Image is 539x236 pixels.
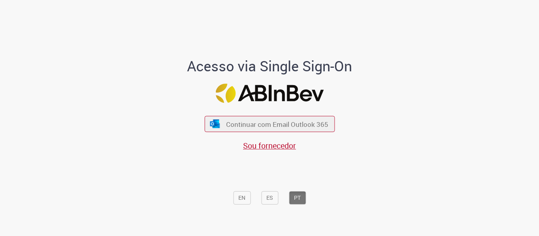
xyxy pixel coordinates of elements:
[261,191,278,204] button: ES
[289,191,306,204] button: PT
[226,119,328,128] span: Continuar com Email Outlook 365
[233,191,251,204] button: EN
[210,120,221,128] img: ícone Azure/Microsoft 360
[204,116,335,132] button: ícone Azure/Microsoft 360 Continuar com Email Outlook 365
[243,140,296,151] a: Sou fornecedor
[160,59,379,74] h1: Acesso via Single Sign-On
[215,84,324,103] img: Logo ABInBev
